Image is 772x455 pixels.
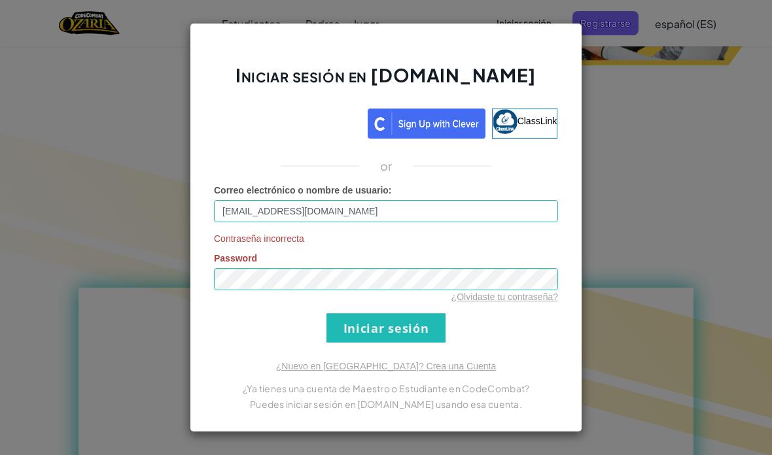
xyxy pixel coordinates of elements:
[380,158,393,174] p: or
[214,185,389,195] span: Correo electrónico o nombre de usuario
[276,361,496,371] a: ¿Nuevo en [GEOGRAPHIC_DATA]? Crea una Cuenta
[368,109,485,139] img: clever_sso_button@2x.png
[326,313,446,343] input: Iniciar sesión
[451,292,558,302] a: ¿Olvidaste tu contraseña?
[214,232,558,245] span: Contraseña incorrecta
[214,184,392,197] label: :
[214,63,558,101] h2: Iniciar sesión en [DOMAIN_NAME]
[493,109,518,134] img: classlink-logo-small.png
[215,109,361,139] a: Iniciar sesión con Google. Se abre en una nueva pestaña.
[208,107,368,136] iframe: Botón Iniciar sesión con Google
[214,253,257,263] span: Password
[518,116,557,126] span: ClassLink
[215,107,361,136] div: Iniciar sesión con Google. Se abre en una nueva pestaña.
[214,380,558,396] p: ¿Ya tienes una cuenta de Maestro o Estudiante en CodeCombat?
[214,396,558,412] p: Puedes iniciar sesión en [DOMAIN_NAME] usando esa cuenta.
